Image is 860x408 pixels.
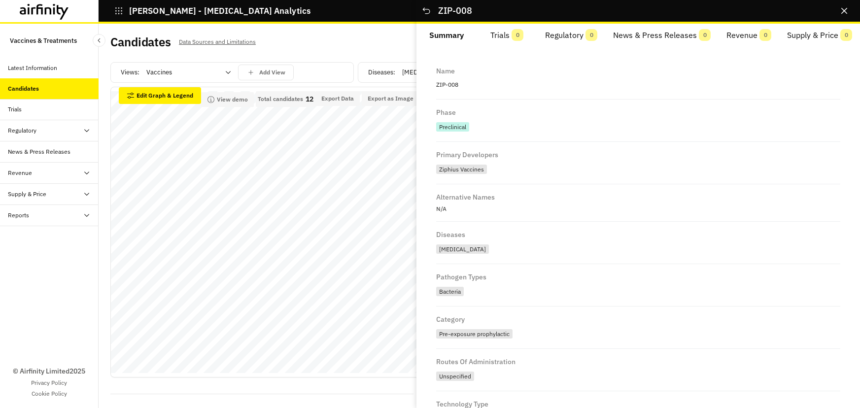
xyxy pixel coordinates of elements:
div: Alternative Names [436,192,495,201]
span: 0 [699,29,711,41]
p: Vaccines & Treatments [10,32,77,50]
button: save changes [238,65,294,80]
div: Bacteria [436,287,464,296]
div: Pre-exposure prophylactic [436,327,840,340]
span: 0 [759,29,771,41]
button: [PERSON_NAME] - [MEDICAL_DATA] Analytics [114,2,310,19]
div: Pre-exposure prophylactic [436,329,513,339]
span: 0 [840,29,852,41]
div: Name [436,66,455,74]
div: Chlamydia [436,242,840,256]
div: Phase [436,107,456,116]
div: Preclinical [436,122,469,132]
div: Revenue [8,169,32,177]
div: Unspecified [436,372,474,381]
p: ZIP-008 [436,78,840,91]
div: Diseases [436,230,465,238]
p: N/A [436,204,840,213]
span: 0 [512,29,523,41]
div: Diseases : [368,65,494,80]
button: News & Press Releases [605,24,719,47]
button: Trials [477,24,538,47]
div: Reports [8,211,29,220]
div: Unspecified [436,369,840,383]
button: Summary [416,24,477,47]
button: Supply & Price [779,24,860,47]
div: [MEDICAL_DATA] [436,244,489,254]
div: Ziphius Vaccines [436,162,840,176]
div: Technology Type [436,399,488,408]
p: Data Sources and Limitations [179,36,256,47]
p: Total candidates [258,96,303,102]
p: © Airfinity Limited 2025 [13,366,85,376]
span: 0 [585,29,597,41]
a: Cookie Policy [32,389,67,398]
a: Privacy Policy [31,378,67,387]
div: Preclinical [436,120,840,134]
button: Export as Image [362,91,419,106]
div: Pathogen Types [436,272,486,280]
p: [PERSON_NAME] - [MEDICAL_DATA] Analytics [129,6,310,15]
div: Regulatory [8,126,36,135]
div: Routes of Administration [436,357,516,365]
p: Add View [259,69,285,76]
p: 12 [306,96,313,102]
div: Primary Developers [436,150,498,158]
button: Edit Graph & Legend [119,87,201,104]
div: Ziphius Vaccines [436,165,487,174]
button: Export Data [315,91,360,106]
div: Latest Information [8,64,57,72]
div: Bacteria [436,284,840,298]
h2: Candidates [110,35,171,49]
div: News & Press Releases [8,147,70,156]
div: Candidates [8,84,39,93]
div: Trials [8,105,22,114]
button: Regulatory [537,24,605,47]
button: View demo [201,92,254,107]
button: Close Sidebar [93,34,105,47]
div: Views: [121,65,294,80]
div: Supply & Price [8,190,46,199]
button: Revenue [719,24,779,47]
div: Category [436,314,465,323]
